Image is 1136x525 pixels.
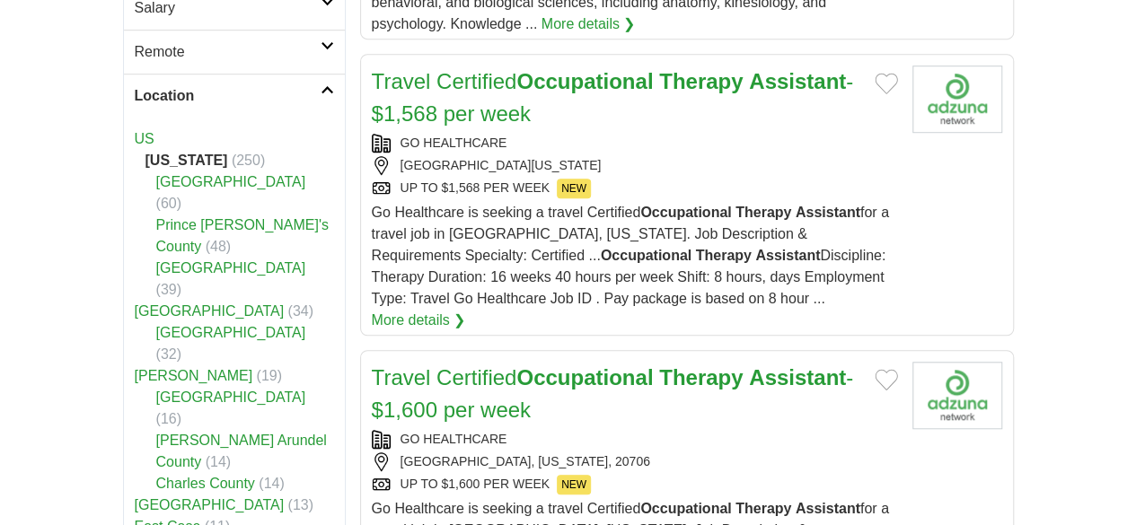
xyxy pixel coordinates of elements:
[372,156,898,175] div: [GEOGRAPHIC_DATA][US_STATE]
[640,501,731,516] strong: Occupational
[156,174,306,189] a: [GEOGRAPHIC_DATA]
[755,248,820,263] strong: Assistant
[156,260,306,276] a: [GEOGRAPHIC_DATA]
[156,346,181,362] span: (32)
[288,497,313,512] span: (13)
[696,248,752,263] strong: Therapy
[135,131,154,146] a: US
[401,432,507,446] a: GO HEALTHCARE
[156,325,306,340] a: [GEOGRAPHIC_DATA]
[124,30,345,74] a: Remote
[372,310,466,331] a: More details ❯
[372,179,898,198] div: UP TO $1,568 PER WEEK
[156,389,306,405] a: [GEOGRAPHIC_DATA]
[912,66,1002,133] img: GO Healthcare Staffing logo
[796,501,860,516] strong: Assistant
[516,365,653,389] strong: Occupational
[749,365,846,389] strong: Assistant
[372,452,898,471] div: [GEOGRAPHIC_DATA], [US_STATE], 20706
[372,205,889,306] span: Go Healthcare is seeking a travel Certified for a travel job in [GEOGRAPHIC_DATA], [US_STATE]. Jo...
[135,41,321,63] h2: Remote
[257,368,282,383] span: (19)
[749,69,846,93] strong: Assistant
[206,239,231,254] span: (48)
[372,475,898,494] div: UP TO $1,600 PER WEEK
[735,501,791,516] strong: Therapy
[735,205,791,220] strong: Therapy
[640,205,731,220] strong: Occupational
[135,303,285,319] a: [GEOGRAPHIC_DATA]
[232,153,265,168] span: (250)
[156,282,181,297] span: (39)
[372,69,854,126] a: Travel CertifiedOccupational Therapy Assistant- $1,568 per week
[557,179,591,198] span: NEW
[206,454,231,469] span: (14)
[156,196,181,211] span: (60)
[135,497,285,512] a: [GEOGRAPHIC_DATA]
[288,303,313,319] span: (34)
[875,369,898,390] button: Add to favorite jobs
[875,73,898,94] button: Add to favorite jobs
[659,69,743,93] strong: Therapy
[557,475,591,494] span: NEW
[542,13,636,35] a: More details ❯
[601,248,691,263] strong: Occupational
[135,85,321,107] h2: Location
[372,365,854,422] a: Travel CertifiedOccupational Therapy Assistant- $1,600 per week
[156,476,255,491] a: Charles County
[259,476,284,491] span: (14)
[156,411,181,426] span: (16)
[796,205,860,220] strong: Assistant
[659,365,743,389] strong: Therapy
[124,74,345,118] a: Location
[145,153,228,168] strong: [US_STATE]
[156,433,327,469] a: [PERSON_NAME] Arundel County
[912,362,1002,429] img: GO Healthcare Staffing logo
[156,217,329,254] a: Prince [PERSON_NAME]'s County
[135,368,253,383] a: [PERSON_NAME]
[516,69,653,93] strong: Occupational
[401,136,507,150] a: GO HEALTHCARE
